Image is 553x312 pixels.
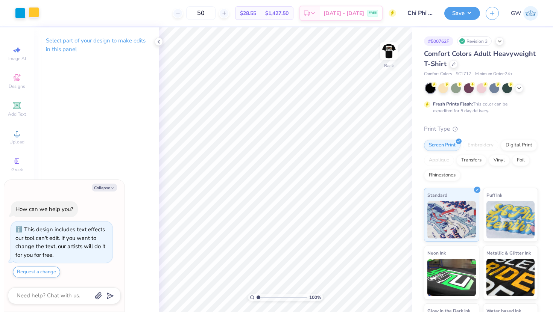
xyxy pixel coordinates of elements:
[369,11,377,16] span: FREE
[456,155,486,166] div: Transfers
[13,267,60,277] button: Request a change
[92,184,117,191] button: Collapse
[427,201,476,238] img: Standard
[424,170,460,181] div: Rhinestones
[186,6,216,20] input: – –
[523,6,538,21] img: Gray Willits
[46,36,147,54] p: Select part of your design to make edits in this panel
[427,191,447,199] span: Standard
[433,101,526,114] div: This color can be expedited for 5 day delivery.
[475,71,513,77] span: Minimum Order: 24 +
[265,9,289,17] span: $1,427.50
[324,9,364,17] span: [DATE] - [DATE]
[384,62,394,69] div: Back
[427,249,446,257] span: Neon Ink
[424,155,454,166] div: Applique
[486,259,535,296] img: Metallic & Glitter Ink
[489,155,510,166] div: Vinyl
[486,201,535,238] img: Puff Ink
[463,140,498,151] div: Embroidery
[9,83,25,89] span: Designs
[8,56,26,62] span: Image AI
[512,155,530,166] div: Foil
[8,111,26,117] span: Add Text
[511,6,538,21] a: GW
[444,7,480,20] button: Save
[9,139,24,145] span: Upload
[11,167,23,173] span: Greek
[381,44,397,59] img: Back
[309,294,321,301] span: 100 %
[240,9,256,17] span: $28.55
[15,205,73,213] div: How can we help you?
[402,6,439,21] input: Untitled Design
[424,71,452,77] span: Comfort Colors
[15,226,105,259] div: This design includes text effects our tool can't edit. If you want to change the text, our artist...
[424,36,453,46] div: # 500762F
[433,101,473,107] strong: Fresh Prints Flash:
[486,249,531,257] span: Metallic & Glitter Ink
[427,259,476,296] img: Neon Ink
[457,36,492,46] div: Revision 3
[424,140,460,151] div: Screen Print
[501,140,537,151] div: Digital Print
[424,125,538,133] div: Print Type
[456,71,471,77] span: # C1717
[511,9,521,18] span: GW
[486,191,502,199] span: Puff Ink
[424,49,536,68] span: Comfort Colors Adult Heavyweight T-Shirt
